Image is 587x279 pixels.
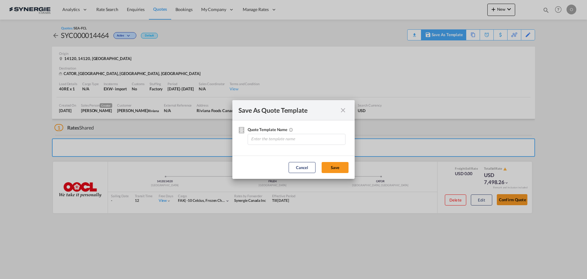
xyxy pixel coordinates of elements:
md-icon: Name your quotation template for future reference [289,126,296,134]
div: Save As Quote Template [238,106,338,114]
p: Quote Template Name [248,126,287,134]
md-dialog: Quote Template ... [232,100,355,179]
button: Cancel [289,162,316,173]
md-icon: icon-close fg-AAA8AD cursor [339,107,347,114]
input: Enter the template name [250,134,345,143]
button: Save [322,162,349,173]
